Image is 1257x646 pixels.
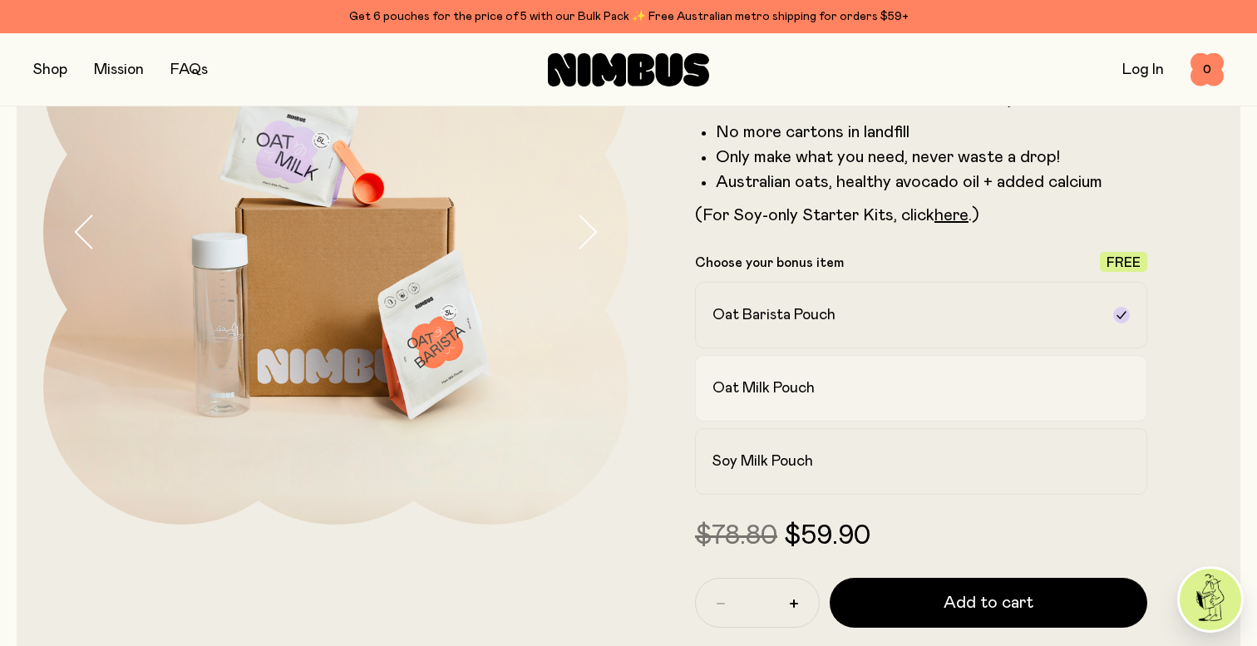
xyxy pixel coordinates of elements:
img: agent [1180,569,1241,630]
li: Australian oats, healthy avocado oil + added calcium [716,172,1147,192]
p: (For Soy-only Starter Kits, click .) [695,205,1147,225]
button: 0 [1190,53,1224,86]
span: $78.80 [695,523,777,550]
h2: Soy Milk Pouch [712,451,813,471]
span: $59.90 [784,523,870,550]
h2: Oat Milk Pouch [712,378,815,398]
div: Get 6 pouches for the price of 5 with our Bulk Pack ✨ Free Australian metro shipping for orders $59+ [33,7,1224,27]
a: FAQs [170,62,208,77]
span: Free [1107,256,1141,269]
h2: Oat Barista Pouch [712,305,836,325]
li: No more cartons in landfill [716,122,1147,142]
a: Log In [1122,62,1164,77]
li: Only make what you need, never waste a drop! [716,147,1147,167]
a: Mission [94,62,144,77]
a: here [934,207,969,224]
p: Choose your bonus item [695,254,844,271]
button: Add to cart [830,578,1147,628]
span: Add to cart [944,591,1033,614]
